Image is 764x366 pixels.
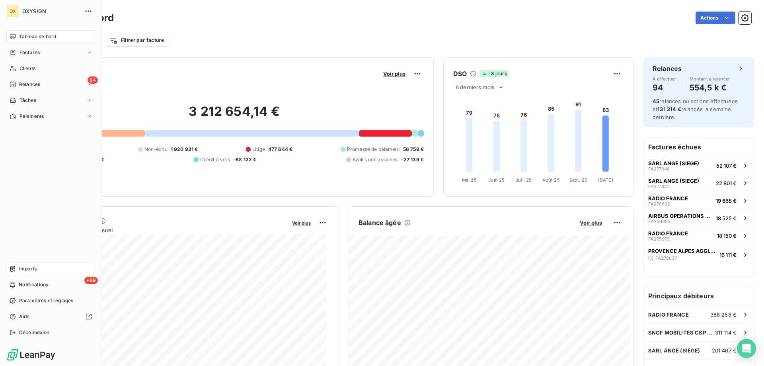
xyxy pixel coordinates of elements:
span: Clients [19,65,35,72]
button: Voir plus [577,219,604,226]
span: Litige [252,146,265,153]
tspan: Mai 25 [462,177,477,183]
span: RADIO FRANCE [648,230,688,237]
span: Déconnexion [19,329,50,336]
span: +99 [84,277,98,284]
span: Voir plus [383,70,405,77]
span: OXYSIGN [22,8,80,14]
span: 22 801 € [716,180,737,186]
span: 18 525 € [716,215,737,221]
span: 477 644 € [268,146,292,153]
button: SARL ANGE (SIEGE)FA27784722 801 € [643,174,754,192]
span: Paiements [19,113,44,120]
span: SARL ANGE (SIEGE) [648,178,699,184]
button: SARL ANGE (SIEGE)FA27784652 107 € [643,157,754,174]
span: Montant à relancer [690,76,730,81]
span: FA275073 [648,237,670,241]
button: Voir plus [290,219,313,226]
button: Voir plus [381,70,408,77]
span: 6 derniers mois [456,84,495,90]
span: Paramètres et réglages [19,297,73,304]
span: 18 150 € [717,233,737,239]
h6: Principaux débiteurs [643,286,754,305]
span: SARL ANGE (SIEGE) [648,347,700,354]
span: Chiffre d'affaires mensuel [45,226,286,234]
span: FA270037 [655,256,677,260]
span: 52 107 € [716,162,737,169]
span: FA276602 [648,202,670,206]
span: SARL ANGE (SIEGE) [648,160,699,166]
span: Avoirs non associés [353,156,398,163]
tspan: Juil. 25 [516,177,532,183]
span: Voir plus [580,219,602,226]
div: Open Intercom Messenger [737,339,756,358]
button: Filtrer par facture [104,34,169,47]
span: Voir plus [292,220,311,226]
h6: DSO [453,69,467,78]
span: Crédit divers [200,156,230,163]
button: AIRBUS OPERATIONS GMBHFA25935518 525 € [643,209,754,227]
span: relances ou actions effectuées et relancés la semaine dernière. [653,98,738,120]
span: -68 122 € [233,156,256,163]
h6: Balance âgée [359,218,401,227]
h6: Relances [653,64,682,73]
span: 386 258 € [710,311,737,318]
span: 201 467 € [712,347,737,354]
button: Actions [696,12,735,24]
span: À effectuer [653,76,676,81]
h2: 3 212 654,14 € [45,104,424,127]
span: -27 139 € [401,156,424,163]
span: PROVENCE ALPES AGGLOMERATION [648,248,716,254]
span: -8 jours [479,70,509,77]
button: RADIO FRANCEFA27507318 150 € [643,227,754,244]
span: 131 214 € [657,106,681,112]
span: Non-échu [144,146,168,153]
div: OX [6,5,19,18]
span: 311 114 € [715,329,737,336]
tspan: [DATE] [598,177,613,183]
span: RADIO FRANCE [648,195,688,202]
span: FA277846 [648,166,670,171]
span: FA259355 [648,219,670,224]
tspan: Sept. 25 [569,177,587,183]
span: 58 759 € [403,146,424,153]
button: PROVENCE ALPES AGGLOMERATIONFA27003716 111 € [643,244,754,265]
span: RADIO FRANCE [648,311,689,318]
span: FA277847 [648,184,669,189]
h4: 94 [653,81,676,94]
tspan: Août 25 [542,177,560,183]
span: Notifications [19,281,48,288]
tspan: Juin 25 [488,177,505,183]
span: 16 111 € [719,252,737,258]
span: Tâches [19,97,36,104]
img: Logo LeanPay [6,348,56,361]
span: Promesse de paiement [347,146,400,153]
span: Imports [19,265,37,272]
span: Factures [19,49,40,56]
span: AIRBUS OPERATIONS GMBH [648,213,713,219]
h4: 554,5 k € [690,81,730,94]
span: Tableau de bord [19,33,56,40]
span: Relances [19,81,40,88]
a: Aide [6,310,95,323]
span: 19 668 € [716,198,737,204]
button: RADIO FRANCEFA27660219 668 € [643,192,754,209]
span: 1 920 931 € [171,146,198,153]
span: 45 [653,98,659,104]
span: SNCF MOBILITES CSP CFO [648,329,715,336]
span: Aide [19,313,30,320]
span: 94 [88,76,98,84]
h6: Factures échues [643,137,754,157]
